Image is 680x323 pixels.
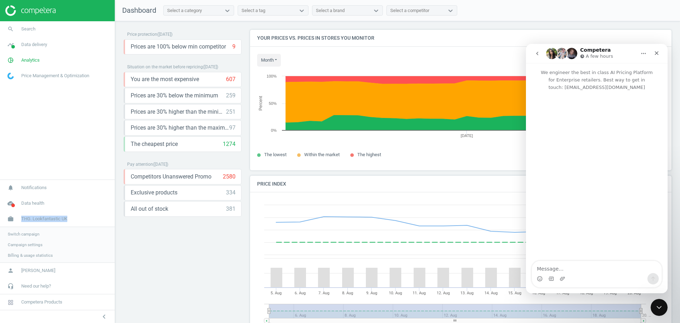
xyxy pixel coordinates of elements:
[5,5,56,16] img: ajHJNr6hYgQAAAAASUVORK5CYII=
[226,92,236,100] div: 259
[131,108,226,116] span: Prices are 30% higher than the minimum
[437,291,450,295] tspan: 12. Aug
[304,152,340,157] span: Within the market
[21,299,62,305] span: Competera Products
[7,73,14,79] img: wGWNvw8QSZomAAAAABJRU5ErkJggg==
[21,216,67,222] span: THG. Lookfantastic UK
[4,181,17,194] i: notifications
[264,152,287,157] span: The lowest
[226,108,236,116] div: 251
[271,291,282,295] tspan: 5. Aug
[100,312,108,321] i: chevron_left
[269,101,277,106] text: 50%
[127,64,203,69] span: Situation on the market before repricing
[4,22,17,36] i: search
[508,291,521,295] tspan: 15. Aug
[157,32,172,37] span: ( [DATE] )
[223,173,236,181] div: 2580
[271,128,277,132] text: 0%
[250,30,671,46] h4: Your prices vs. prices in stores you monitor
[389,291,402,295] tspan: 10. Aug
[4,279,17,293] i: headset_mic
[21,26,35,32] span: Search
[267,74,277,78] text: 100%
[153,162,168,167] span: ( [DATE] )
[223,140,236,148] div: 1274
[122,6,156,15] span: Dashboard
[250,176,671,192] h4: Price Index
[461,134,473,138] tspan: [DATE]
[167,7,202,14] div: Select a category
[131,173,211,181] span: Competitors Unanswered Promo
[642,313,651,318] tspan: 20. …
[21,73,89,79] span: Price Management & Optimization
[21,41,47,48] span: Data delivery
[4,197,17,210] i: cloud_done
[316,7,345,14] div: Select a brand
[258,96,263,110] tspan: Percent
[131,205,168,213] span: All out of stock
[318,291,329,295] tspan: 7. Aug
[21,57,40,63] span: Analytics
[651,299,668,316] iframe: Intercom live chat
[203,64,218,69] span: ( [DATE] )
[4,264,17,277] i: person
[390,7,429,14] div: Select a competitor
[229,124,236,132] div: 97
[131,75,199,83] span: You are the most expensive
[226,205,236,213] div: 381
[127,162,153,167] span: Pay attention
[131,140,178,148] span: The cheapest price
[8,242,42,248] span: Campaign settings
[95,312,113,321] button: chevron_left
[8,231,39,237] span: Switch campaign
[366,291,377,295] tspan: 9. Aug
[131,124,229,132] span: Prices are 30% higher than the maximal
[232,43,236,51] div: 9
[4,212,17,226] i: work
[21,185,47,191] span: Notifications
[131,43,226,51] span: Prices are 100% below min competitor
[226,189,236,197] div: 334
[4,38,17,51] i: timeline
[131,189,177,197] span: Exclusive products
[295,291,306,295] tspan: 6. Aug
[342,291,353,295] tspan: 8. Aug
[21,200,44,206] span: Data health
[8,253,53,258] span: Billing & usage statistics
[127,32,157,37] span: Price protection
[460,291,474,295] tspan: 13. Aug
[21,283,51,289] span: Need our help?
[131,92,218,100] span: Prices are 30% below the minimum
[357,152,381,157] span: The highest
[257,54,281,67] button: month
[526,44,668,293] iframe: Intercom live chat
[4,53,17,67] i: pie_chart_outlined
[484,291,498,295] tspan: 14. Aug
[21,267,55,274] span: [PERSON_NAME]
[413,291,426,295] tspan: 11. Aug
[242,7,265,14] div: Select a tag
[226,75,236,83] div: 607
